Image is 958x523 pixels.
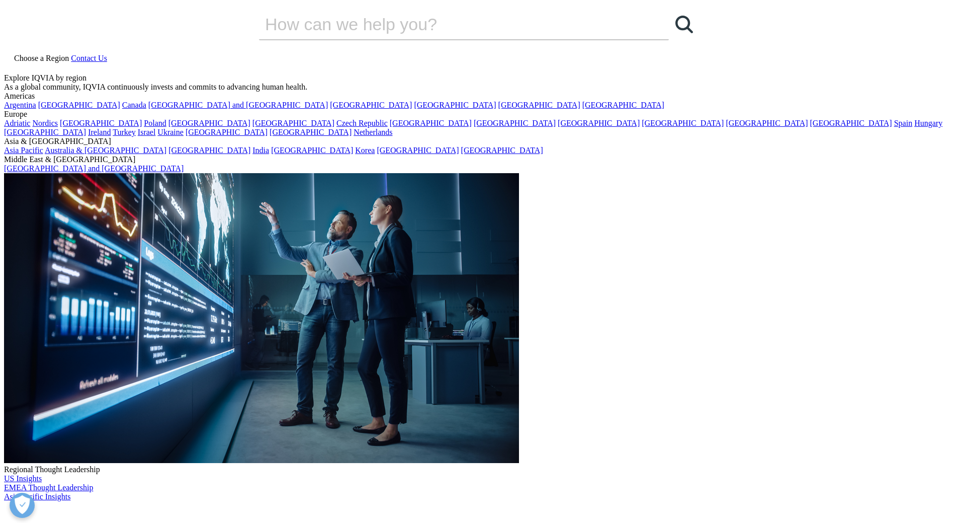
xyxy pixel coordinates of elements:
[582,101,664,109] a: [GEOGRAPHIC_DATA]
[354,128,392,136] a: Netherlands
[60,119,142,127] a: [GEOGRAPHIC_DATA]
[414,101,496,109] a: [GEOGRAPHIC_DATA]
[914,119,942,127] a: Hungary
[355,146,375,155] a: Korea
[88,128,111,136] a: Ireland
[4,492,70,501] a: Asia Pacific Insights
[4,128,86,136] a: [GEOGRAPHIC_DATA]
[10,493,35,518] button: Open Preferences
[71,54,107,62] a: Contact Us
[330,101,412,109] a: [GEOGRAPHIC_DATA]
[4,155,954,164] div: Middle East & [GEOGRAPHIC_DATA]
[252,146,269,155] a: India
[4,92,954,101] div: Americas
[4,164,184,173] a: [GEOGRAPHIC_DATA] and [GEOGRAPHIC_DATA]
[4,101,36,109] a: Argentina
[270,128,352,136] a: [GEOGRAPHIC_DATA]
[252,119,334,127] a: [GEOGRAPHIC_DATA]
[675,16,693,33] svg: Search
[810,119,892,127] a: [GEOGRAPHIC_DATA]
[186,128,268,136] a: [GEOGRAPHIC_DATA]
[377,146,459,155] a: [GEOGRAPHIC_DATA]
[122,101,146,109] a: Canada
[4,137,954,146] div: Asia & [GEOGRAPHIC_DATA]
[669,9,699,39] a: Search
[4,465,954,474] div: Regional Thought Leadership
[168,146,250,155] a: [GEOGRAPHIC_DATA]
[4,173,519,463] img: 2093_analyzing-data-using-big-screen-display-and-laptop.png
[14,54,69,62] span: Choose a Region
[726,119,808,127] a: [GEOGRAPHIC_DATA]
[45,146,166,155] a: Australia & [GEOGRAPHIC_DATA]
[138,128,156,136] a: Israel
[157,128,184,136] a: Ukraine
[168,119,250,127] a: [GEOGRAPHIC_DATA]
[390,119,472,127] a: [GEOGRAPHIC_DATA]
[336,119,388,127] a: Czech Republic
[4,474,42,483] a: US Insights
[4,501,84,516] img: IQVIA Healthcare Information Technology and Pharma Clinical Research Company
[271,146,353,155] a: [GEOGRAPHIC_DATA]
[642,119,724,127] a: [GEOGRAPHIC_DATA]
[259,9,640,39] input: Search
[558,119,640,127] a: [GEOGRAPHIC_DATA]
[113,128,136,136] a: Turkey
[894,119,912,127] a: Spain
[4,146,43,155] a: Asia Pacific
[148,101,328,109] a: [GEOGRAPHIC_DATA] and [GEOGRAPHIC_DATA]
[38,101,120,109] a: [GEOGRAPHIC_DATA]
[498,101,580,109] a: [GEOGRAPHIC_DATA]
[4,483,93,492] a: EMEA Thought Leadership
[474,119,556,127] a: [GEOGRAPHIC_DATA]
[4,110,954,119] div: Europe
[144,119,166,127] a: Poland
[461,146,543,155] a: [GEOGRAPHIC_DATA]
[4,83,954,92] div: As a global community, IQVIA continuously invests and commits to advancing human health.
[4,119,30,127] a: Adriatic
[4,73,954,83] div: Explore IQVIA by region
[32,119,58,127] a: Nordics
